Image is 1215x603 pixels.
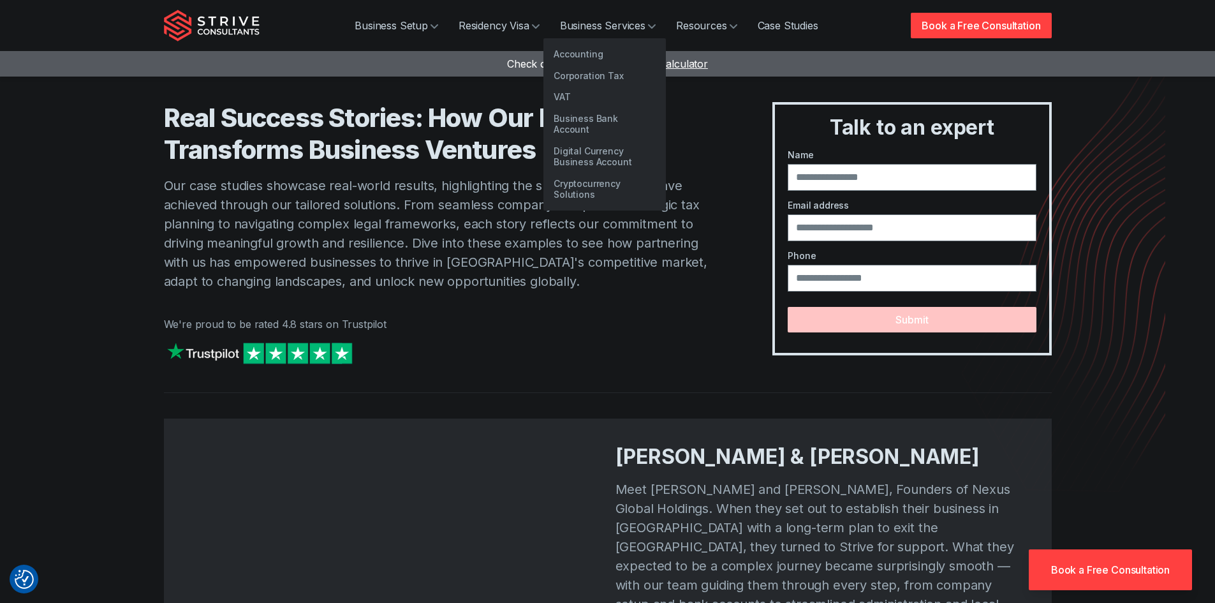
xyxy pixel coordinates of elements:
[164,316,722,332] p: We're proud to be rated 4.8 stars on Trustpilot
[747,13,828,38] a: Case Studies
[1029,549,1192,590] a: Book a Free Consultation
[15,570,34,589] img: Revisit consent button
[788,307,1036,332] button: Submit
[543,108,666,140] a: Business Bank Account
[788,249,1036,262] label: Phone
[543,65,666,87] a: Corporation Tax
[666,13,747,38] a: Resources
[344,13,448,38] a: Business Setup
[911,13,1051,38] a: Book a Free Consultation
[550,13,666,38] a: Business Services
[164,176,722,291] p: Our case studies showcase real-world results, highlighting the success our clients have achieved ...
[788,148,1036,161] label: Name
[15,570,34,589] button: Consent Preferences
[507,57,708,70] a: Check out ourUK vs Dubai Tax Calculator
[164,339,355,367] img: Strive on Trustpilot
[543,43,666,65] a: Accounting
[543,173,666,205] a: Cryptocurrency Solutions
[543,140,666,173] a: Digital Currency Business Account
[615,444,1026,470] h2: [PERSON_NAME] & [PERSON_NAME]
[543,86,666,108] a: VAT
[164,102,722,166] h1: Real Success Stories: How Our Expertise Transforms Business Ventures
[788,198,1036,212] label: Email address
[164,10,260,41] img: Strive Consultants
[448,13,550,38] a: Residency Visa
[780,115,1043,140] h3: Talk to an expert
